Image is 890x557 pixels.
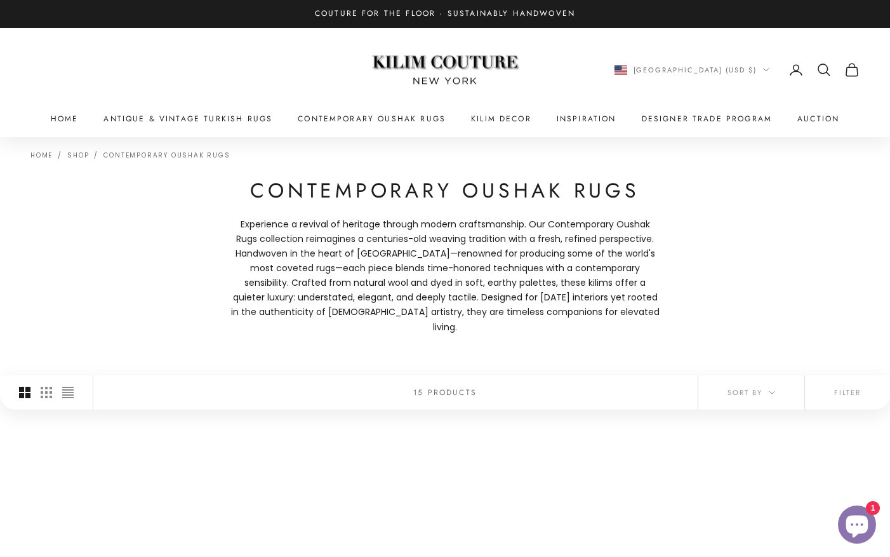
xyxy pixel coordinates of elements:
a: Auction [797,112,839,125]
button: Change country or currency [614,64,770,76]
a: Home [30,151,53,160]
p: Experience a revival of heritage through modern craftsmanship. Our Contemporary Oushak Rugs colle... [229,217,661,335]
button: Switch to compact product images [62,375,74,410]
a: Home [51,112,79,125]
a: Contemporary Oushak Rugs [103,151,230,160]
img: United States [614,65,627,75]
nav: Secondary navigation [614,62,860,77]
a: Designer Trade Program [642,112,773,125]
span: Sort by [727,387,775,398]
nav: Primary navigation [30,112,860,125]
button: Sort by [698,375,804,410]
nav: Breadcrumb [30,150,230,159]
button: Filter [805,375,890,410]
p: Couture for the Floor · Sustainably Handwoven [315,8,575,20]
h1: Contemporary Oushak Rugs [229,178,661,205]
span: [GEOGRAPHIC_DATA] (USD $) [634,64,757,76]
a: Antique & Vintage Turkish Rugs [103,112,272,125]
img: Logo of Kilim Couture New York [366,40,524,100]
a: Shop [67,151,89,160]
p: 15 products [413,386,477,398]
button: Switch to larger product images [19,375,30,410]
button: Switch to smaller product images [41,375,52,410]
inbox-online-store-chat: Shopify online store chat [834,506,880,547]
a: Inspiration [557,112,616,125]
summary: Kilim Decor [471,112,531,125]
a: Contemporary Oushak Rugs [298,112,446,125]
